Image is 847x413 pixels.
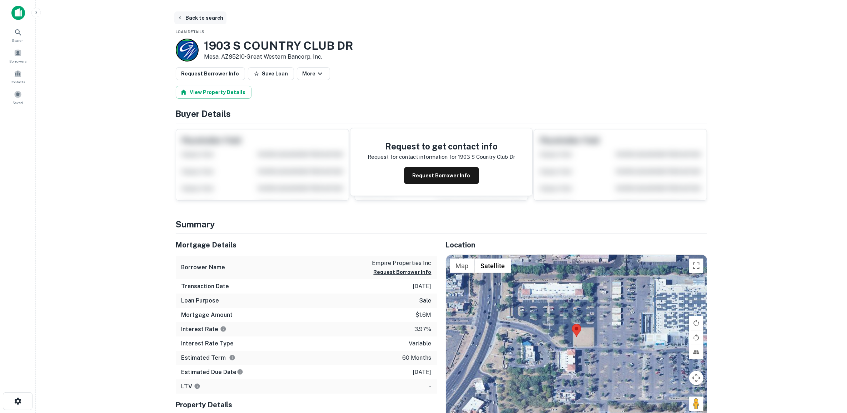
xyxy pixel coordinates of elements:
[458,153,515,161] p: 1903 s country club dr
[2,67,34,86] a: Contacts
[176,218,707,231] h4: Summary
[2,46,34,65] a: Borrowers
[181,282,229,291] h6: Transaction Date
[9,58,26,64] span: Borrowers
[12,38,24,43] span: Search
[429,382,432,391] p: -
[247,53,323,60] a: Great Western Bancorp, Inc.
[13,100,23,105] span: Saved
[181,354,235,362] h6: Estimated Term
[297,67,330,80] button: More
[689,316,703,330] button: Rotate map clockwise
[176,240,437,250] h5: Mortgage Details
[181,382,200,391] h6: LTV
[181,368,243,377] h6: Estimated Due Date
[689,259,703,273] button: Toggle fullscreen view
[419,296,432,305] p: sale
[176,30,205,34] span: Loan Details
[181,296,219,305] h6: Loan Purpose
[176,399,437,410] h5: Property Details
[176,107,707,120] h4: Buyer Details
[181,339,234,348] h6: Interest Rate Type
[2,25,34,45] a: Search
[372,259,432,267] p: empire properties inc
[11,79,25,85] span: Contacts
[450,259,475,273] button: Show street map
[689,330,703,345] button: Rotate map counterclockwise
[11,6,25,20] img: capitalize-icon.png
[220,326,226,332] svg: The interest rates displayed on the website are for informational purposes only and may be report...
[689,371,703,385] button: Map camera controls
[446,240,707,250] h5: Location
[368,140,515,153] h4: Request to get contact info
[204,53,354,61] p: Mesa, AZ85210 •
[415,325,432,334] p: 3.97%
[2,88,34,107] a: Saved
[181,325,226,334] h6: Interest Rate
[181,263,225,272] h6: Borrower Name
[413,368,432,377] p: [DATE]
[176,86,251,99] button: View Property Details
[194,383,200,389] svg: LTVs displayed on the website are for informational purposes only and may be reported incorrectly...
[413,282,432,291] p: [DATE]
[689,397,703,411] button: Drag Pegman onto the map to open Street View
[475,259,511,273] button: Show satellite imagery
[409,339,432,348] p: variable
[174,11,226,24] button: Back to search
[689,345,703,359] button: Tilt map
[374,268,432,276] button: Request Borrower Info
[811,356,847,390] iframe: Chat Widget
[404,167,479,184] button: Request Borrower Info
[204,39,354,53] h3: 1903 S COUNTRY CLUB DR
[237,369,243,375] svg: Estimate is based on a standard schedule for this type of loan.
[248,67,294,80] button: Save Loan
[229,354,235,361] svg: Term is based on a standard schedule for this type of loan.
[403,354,432,362] p: 60 months
[181,311,233,319] h6: Mortgage Amount
[416,311,432,319] p: $1.6m
[176,67,245,80] button: Request Borrower Info
[368,153,457,161] p: Request for contact information for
